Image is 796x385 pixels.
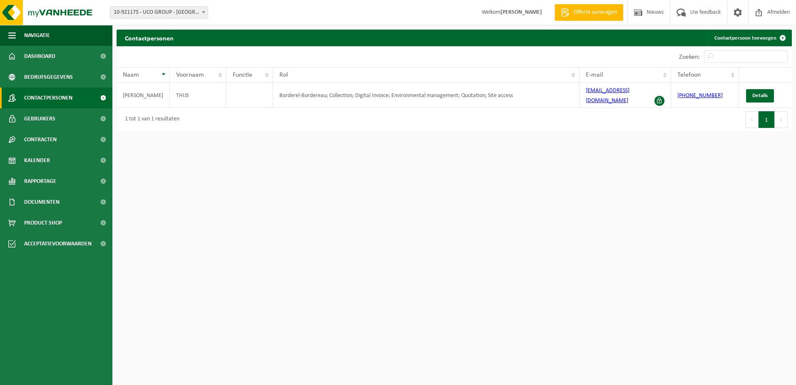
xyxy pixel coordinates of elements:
span: Rol [279,72,288,78]
h2: Contactpersonen [117,30,182,46]
span: 10-921175 - UCO GROUP - BRUGGE [110,6,208,19]
span: Naam [123,72,139,78]
label: Zoeken: [679,54,700,60]
div: 1 tot 1 van 1 resultaten [121,112,179,127]
span: Functie [233,72,252,78]
span: Kalender [24,150,50,171]
a: Contactpersoon toevoegen [708,30,791,46]
span: Telefoon [677,72,701,78]
span: Contactpersonen [24,87,72,108]
span: Navigatie [24,25,50,46]
span: E-mail [586,72,603,78]
button: Next [775,111,788,128]
td: THIJS [170,83,226,108]
a: Offerte aanvragen [555,4,623,21]
span: Gebruikers [24,108,55,129]
td: [PERSON_NAME] [117,83,170,108]
a: [PHONE_NUMBER] [677,92,723,99]
span: Voornaam [176,72,204,78]
a: [EMAIL_ADDRESS][DOMAIN_NAME] [586,87,629,104]
button: 1 [759,111,775,128]
span: Details [752,93,768,98]
span: Rapportage [24,171,56,192]
span: Offerte aanvragen [572,8,619,17]
button: Previous [745,111,759,128]
strong: [PERSON_NAME] [500,9,542,15]
span: Contracten [24,129,57,150]
span: Bedrijfsgegevens [24,67,73,87]
span: 10-921175 - UCO GROUP - BRUGGE [110,7,208,18]
span: Product Shop [24,212,62,233]
span: Dashboard [24,46,55,67]
td: Borderel-Bordereau; Collection; Digital Invoice; Environmental management; Quotation; Site access [273,83,579,108]
span: Acceptatievoorwaarden [24,233,92,254]
span: Documenten [24,192,60,212]
a: Details [746,89,774,102]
